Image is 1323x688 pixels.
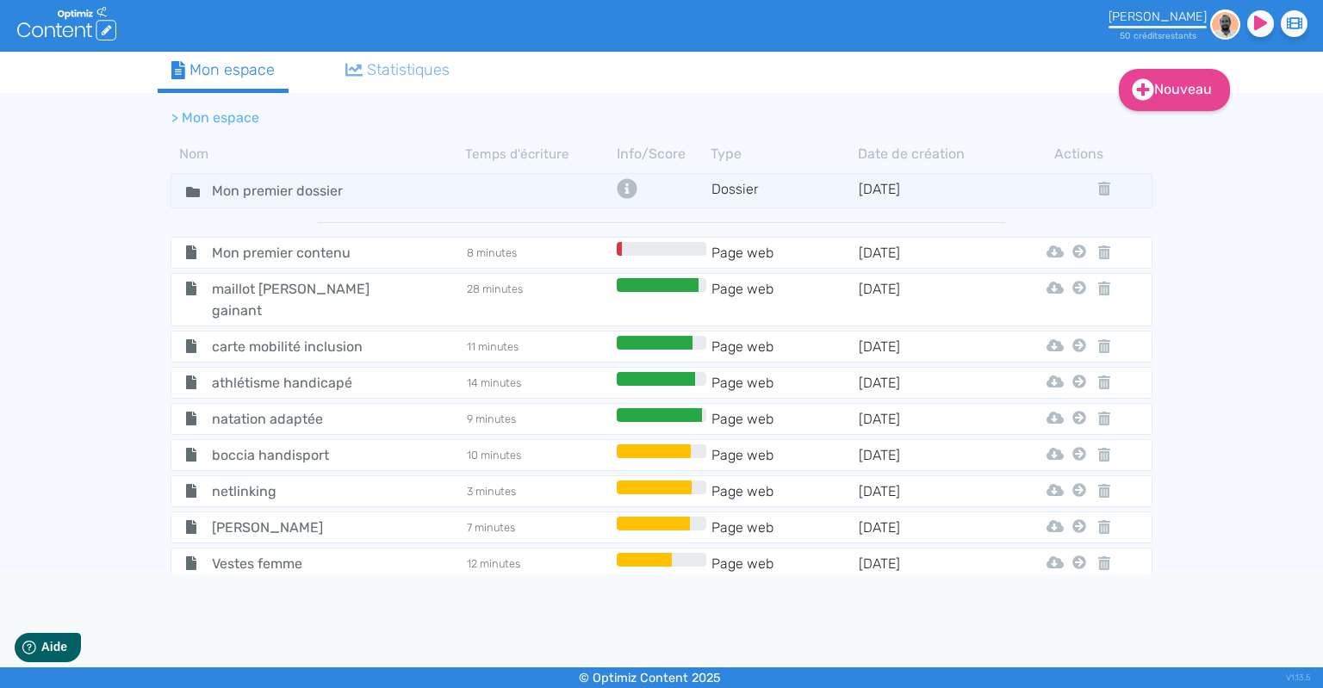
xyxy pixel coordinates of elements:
[199,517,393,538] span: [PERSON_NAME]
[612,144,711,164] th: Info/Score
[858,178,1005,203] td: [DATE]
[858,144,1005,164] th: Date de création
[711,480,858,502] td: Page web
[858,372,1005,394] td: [DATE]
[465,408,612,430] td: 9 minutes
[1210,9,1240,40] img: d3e719833ee5a4c639b9d057424b3131
[465,242,612,263] td: 8 minutes
[711,372,858,394] td: Page web
[858,242,1005,263] td: [DATE]
[171,108,259,128] li: > Mon espace
[199,178,380,203] input: Nom de dossier
[858,408,1005,430] td: [DATE]
[711,178,858,203] td: Dossier
[1286,667,1310,688] div: V1.13.5
[711,444,858,466] td: Page web
[465,278,612,321] td: 28 minutes
[711,336,858,357] td: Page web
[199,444,393,466] span: boccia handisport
[1120,30,1196,41] small: 50 crédit restant
[711,144,858,164] th: Type
[858,336,1005,357] td: [DATE]
[711,517,858,538] td: Page web
[465,372,612,394] td: 14 minutes
[465,553,612,574] td: 12 minutes
[858,553,1005,574] td: [DATE]
[199,408,393,430] span: natation adaptée
[171,59,275,82] div: Mon espace
[1192,30,1196,41] span: s
[171,144,465,164] th: Nom
[465,144,612,164] th: Temps d'écriture
[158,52,289,93] a: Mon espace
[465,480,612,502] td: 3 minutes
[1158,30,1162,41] span: s
[345,59,450,82] div: Statistiques
[858,278,1005,321] td: [DATE]
[465,336,612,357] td: 11 minutes
[465,444,612,466] td: 10 minutes
[858,517,1005,538] td: [DATE]
[199,242,393,263] span: Mon premier contenu
[1068,144,1090,164] th: Actions
[711,242,858,263] td: Page web
[711,278,858,321] td: Page web
[579,671,721,685] small: © Optimiz Content 2025
[199,336,393,357] span: carte mobilité inclusion
[858,480,1005,502] td: [DATE]
[858,444,1005,466] td: [DATE]
[1109,9,1207,24] div: [PERSON_NAME]
[199,480,393,502] span: netlinking
[332,52,464,89] a: Statistiques
[711,553,858,574] td: Page web
[199,278,393,321] span: maillot [PERSON_NAME] gainant
[711,408,858,430] td: Page web
[158,97,1019,139] nav: breadcrumb
[465,517,612,538] td: 7 minutes
[199,372,393,394] span: athlétisme handicapé
[199,553,393,574] span: Vestes femme
[1119,69,1230,111] a: Nouveau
